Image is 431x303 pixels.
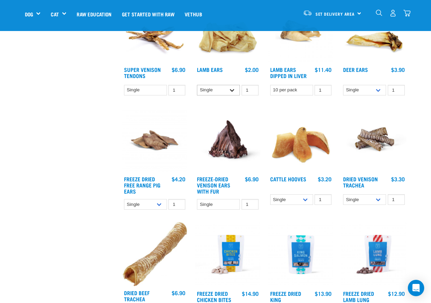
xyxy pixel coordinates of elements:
[197,68,223,71] a: Lamb Ears
[388,290,405,297] div: $12.90
[403,10,411,17] img: home-icon@2x.png
[391,176,405,182] div: $3.30
[388,194,405,205] input: 1
[270,177,306,180] a: Cattle Hooves
[172,66,185,73] div: $6.90
[172,290,185,296] div: $6.90
[197,292,231,301] a: Freeze Dried Chicken Bites
[343,68,368,71] a: Deer Ears
[195,108,260,173] img: Raw Essentials Freeze Dried Deer Ears With Fur
[51,10,59,18] a: Cat
[408,280,424,296] div: Open Intercom Messenger
[245,66,259,73] div: $2.00
[318,176,332,182] div: $3.20
[341,222,406,287] img: RE Product Shoot 2023 Nov8571
[168,85,185,95] input: 1
[245,176,259,182] div: $6.90
[117,0,180,28] a: Get started with Raw
[343,292,374,301] a: Freeze Dried Lamb Lung
[388,85,405,95] input: 1
[343,177,378,186] a: Dried Venison Trachea
[195,222,260,287] img: RE Product Shoot 2023 Nov8581
[122,108,187,173] img: Pigs Ears
[303,10,312,16] img: van-moving.png
[376,10,382,16] img: home-icon-1@2x.png
[268,222,334,287] img: RE Product Shoot 2023 Nov8584
[314,194,332,205] input: 1
[391,66,405,73] div: $3.90
[242,290,259,297] div: $14.90
[25,10,33,18] a: Dog
[242,85,259,95] input: 1
[72,0,117,28] a: Raw Education
[270,68,307,77] a: Lamb Ears Dipped in Liver
[315,13,355,15] span: Set Delivery Area
[124,68,161,77] a: Super Venison Tendons
[124,291,150,300] a: Dried Beef Trachea
[242,199,259,210] input: 1
[314,85,332,95] input: 1
[341,108,406,173] img: Stack of treats for pets including venison trachea
[124,177,160,193] a: Freeze Dried Free Range Pig Ears
[197,177,230,193] a: Freeze-Dried Venison Ears with Fur
[122,222,187,286] img: Trachea
[180,0,207,28] a: Vethub
[172,176,185,182] div: $4.20
[315,290,332,297] div: $13.90
[389,10,397,17] img: user.png
[168,199,185,210] input: 1
[268,108,334,173] img: Pile Of Cattle Hooves Treats For Dogs
[315,66,332,73] div: $11.40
